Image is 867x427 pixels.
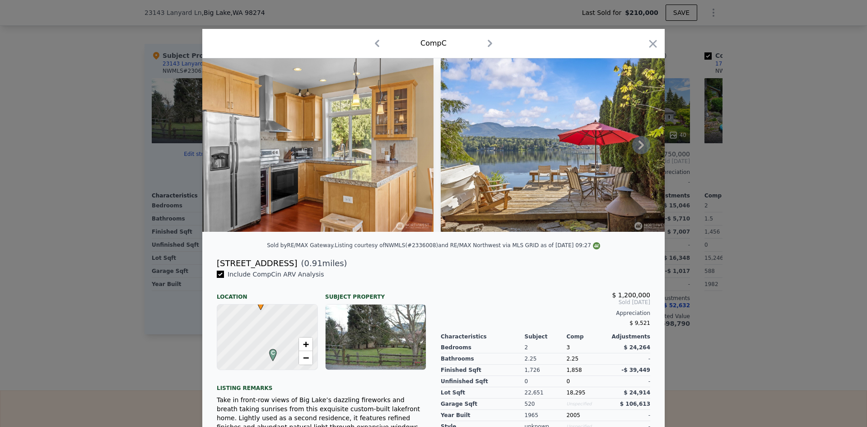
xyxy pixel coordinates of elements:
span: $ 24,914 [624,389,650,396]
span: − [303,352,309,363]
div: 2 [525,342,567,353]
span: -$ 39,449 [621,367,650,373]
span: $ 106,613 [620,401,650,407]
div: 2005 [566,410,608,421]
span: 0 [566,378,570,385]
div: Finished Sqft [441,365,525,376]
div: 520 [525,399,567,410]
span: C [267,349,279,357]
img: Property Img [202,58,433,232]
span: $ 1,200,000 [612,291,650,299]
a: Zoom in [299,338,312,351]
div: Sold by RE/MAX Gateway . [267,242,335,249]
img: NWMLS Logo [593,242,600,249]
span: 1,858 [566,367,582,373]
a: Zoom out [299,351,312,365]
div: Comp [566,333,608,340]
div: Subject [525,333,567,340]
div: Bedrooms [441,342,525,353]
div: Unspecified [566,399,608,410]
div: Year Built [441,410,525,421]
div: 22,651 [525,387,567,399]
div: Location [217,286,318,300]
div: C [267,349,272,354]
div: Unfinished Sqft [441,376,525,387]
span: 3 [566,344,570,351]
div: Comp C [420,38,447,49]
span: Include Comp C in ARV Analysis [224,271,328,278]
div: Bathrooms [441,353,525,365]
div: Appreciation [441,310,650,317]
div: Adjustments [608,333,650,340]
div: - [608,353,650,365]
div: Subject Property [325,286,426,300]
img: Property Img [441,58,672,232]
span: 18,295 [566,389,585,396]
div: Listing courtesy of NWMLS (#2336008) and RE/MAX Northwest via MLS GRID as of [DATE] 09:27 [335,242,600,249]
div: 2.25 [525,353,567,365]
div: Garage Sqft [441,399,525,410]
span: 0.91 [304,258,322,268]
div: Listing remarks [217,377,426,392]
div: 2.25 [566,353,608,365]
span: ( miles) [297,257,347,270]
span: Sold [DATE] [441,299,650,306]
span: + [303,338,309,350]
div: 1,726 [525,365,567,376]
div: Lot Sqft [441,387,525,399]
div: Characteristics [441,333,525,340]
div: - [608,410,650,421]
div: - [608,376,650,387]
div: 0 [525,376,567,387]
div: 1965 [525,410,567,421]
span: $ 24,264 [624,344,650,351]
div: [STREET_ADDRESS] [217,257,297,270]
span: $ 9,521 [629,320,650,326]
